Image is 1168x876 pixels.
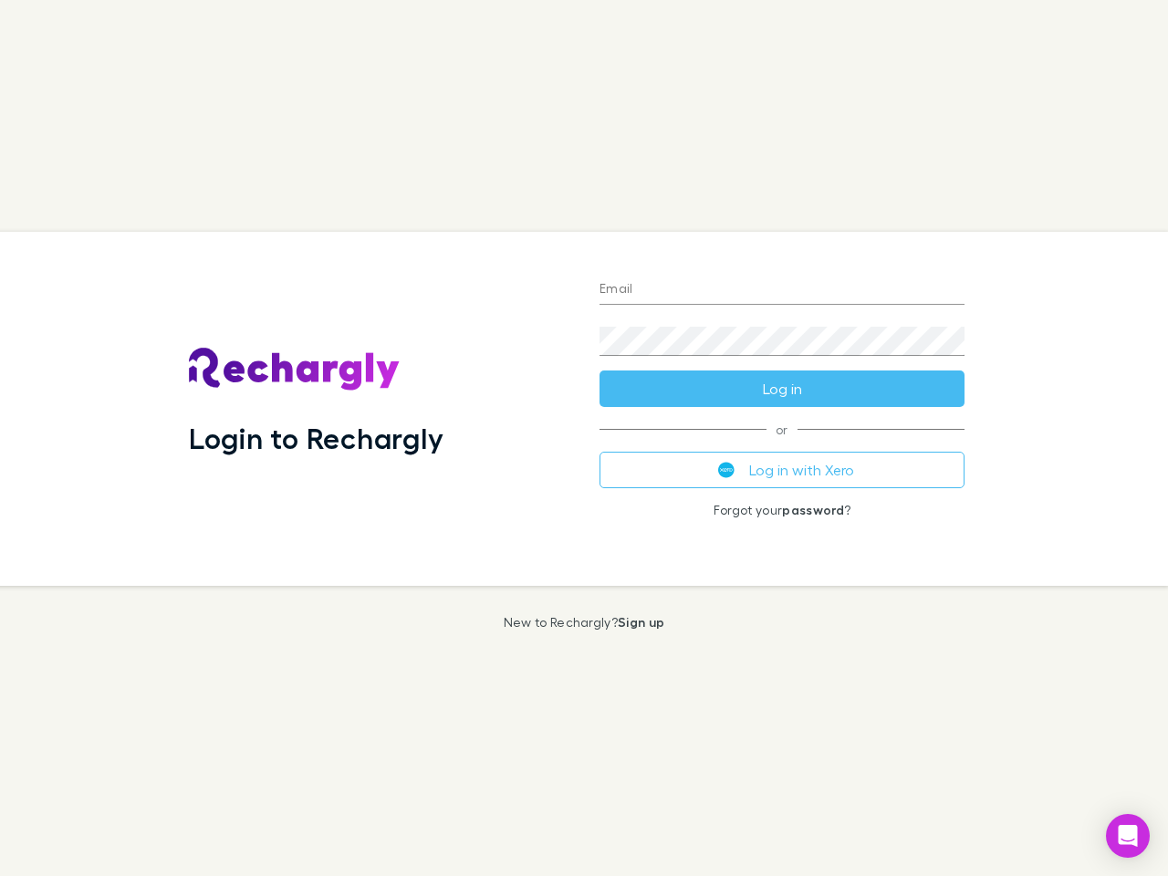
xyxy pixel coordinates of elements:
h1: Login to Rechargly [189,421,443,455]
button: Log in [600,370,965,407]
div: Open Intercom Messenger [1106,814,1150,858]
img: Rechargly's Logo [189,348,401,391]
button: Log in with Xero [600,452,965,488]
p: New to Rechargly? [504,615,665,630]
span: or [600,429,965,430]
a: Sign up [618,614,664,630]
a: password [782,502,844,517]
img: Xero's logo [718,462,735,478]
p: Forgot your ? [600,503,965,517]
